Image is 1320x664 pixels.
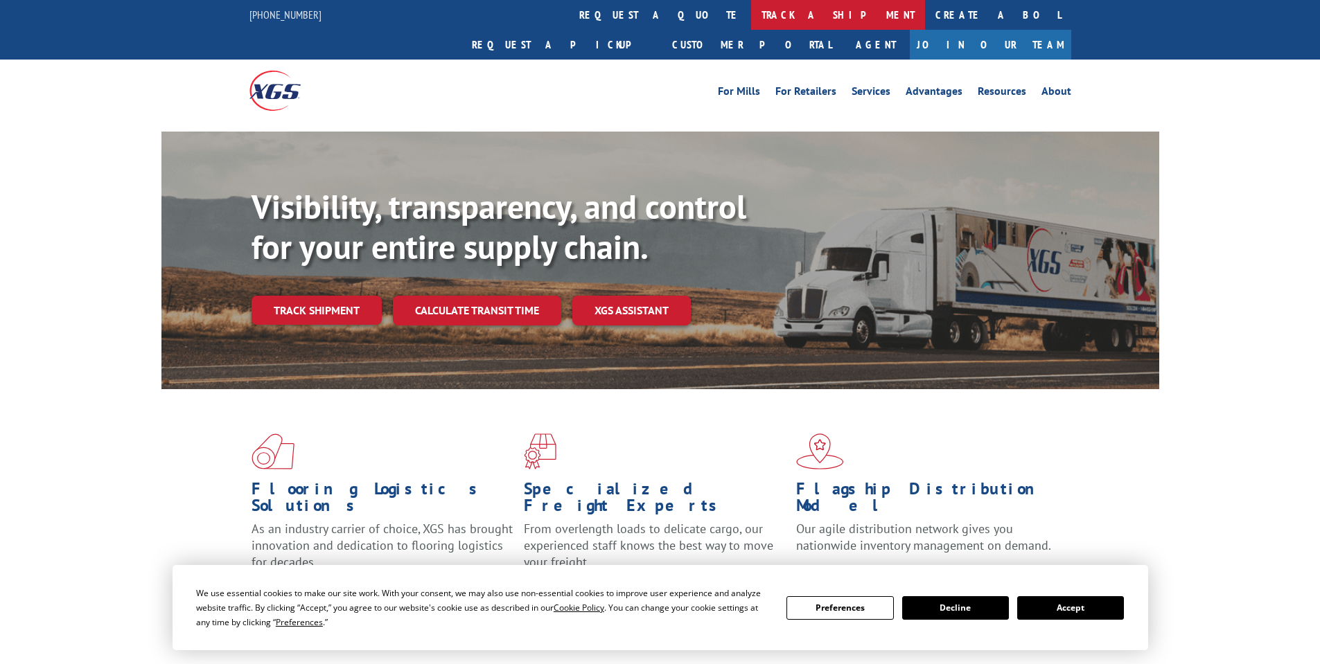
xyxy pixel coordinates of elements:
a: Services [852,86,890,101]
img: xgs-icon-flagship-distribution-model-red [796,433,844,469]
b: Visibility, transparency, and control for your entire supply chain. [252,185,746,268]
div: We use essential cookies to make our site work. With your consent, we may also use non-essential ... [196,586,770,629]
h1: Flooring Logistics Solutions [252,481,513,521]
a: [PHONE_NUMBER] [249,8,322,21]
a: Customer Portal [662,30,842,60]
button: Preferences [786,596,893,620]
span: As an industry carrier of choice, XGS has brought innovation and dedication to flooring logistics... [252,521,513,570]
h1: Flagship Distribution Model [796,481,1058,521]
img: xgs-icon-focused-on-flooring-red [524,433,556,469]
button: Decline [902,596,1009,620]
h1: Specialized Freight Experts [524,481,786,521]
a: For Mills [718,86,760,101]
span: Cookie Policy [554,602,604,613]
a: Join Our Team [910,30,1071,60]
img: xgs-icon-total-supply-chain-intelligence-red [252,433,294,469]
a: Request a pickup [461,30,662,60]
a: Agent [842,30,910,60]
div: Cookie Consent Prompt [173,565,1148,650]
a: XGS ASSISTANT [572,296,691,325]
a: Track shipment [252,296,382,325]
a: About [1041,86,1071,101]
a: For Retailers [775,86,836,101]
button: Accept [1017,596,1124,620]
a: Resources [978,86,1026,101]
span: Preferences [276,616,323,628]
a: Calculate transit time [393,296,561,325]
a: Advantages [906,86,962,101]
p: From overlength loads to delicate cargo, our experienced staff knows the best way to move your fr... [524,521,786,582]
span: Our agile distribution network gives you nationwide inventory management on demand. [796,521,1051,553]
